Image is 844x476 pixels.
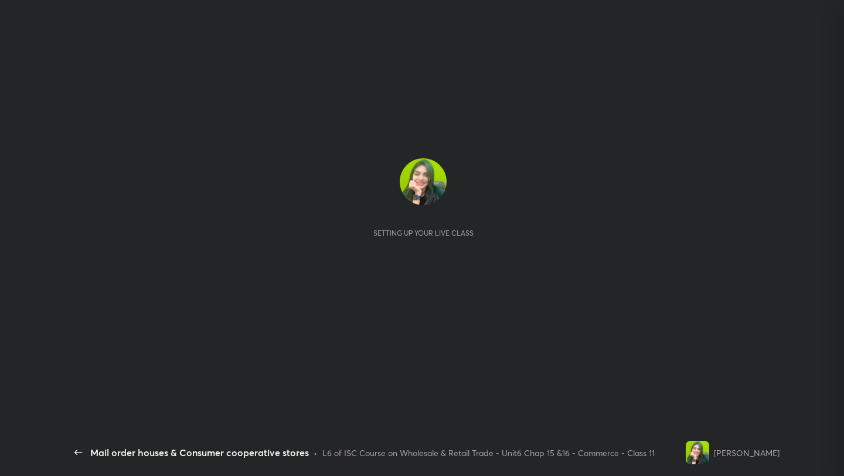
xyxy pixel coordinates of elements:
[400,158,447,205] img: 34e08daa2d0c41a6af7999b2b02680a8.jpg
[714,447,780,459] div: [PERSON_NAME]
[322,447,655,459] div: L6 of ISC Course on Wholesale & Retail Trade - Unit6 Chap 15 &16 - Commerce - Class 11
[90,446,309,460] div: Mail order houses & Consumer cooperative stores
[686,441,709,464] img: 34e08daa2d0c41a6af7999b2b02680a8.jpg
[373,229,474,237] div: Setting up your live class
[314,447,318,459] div: •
